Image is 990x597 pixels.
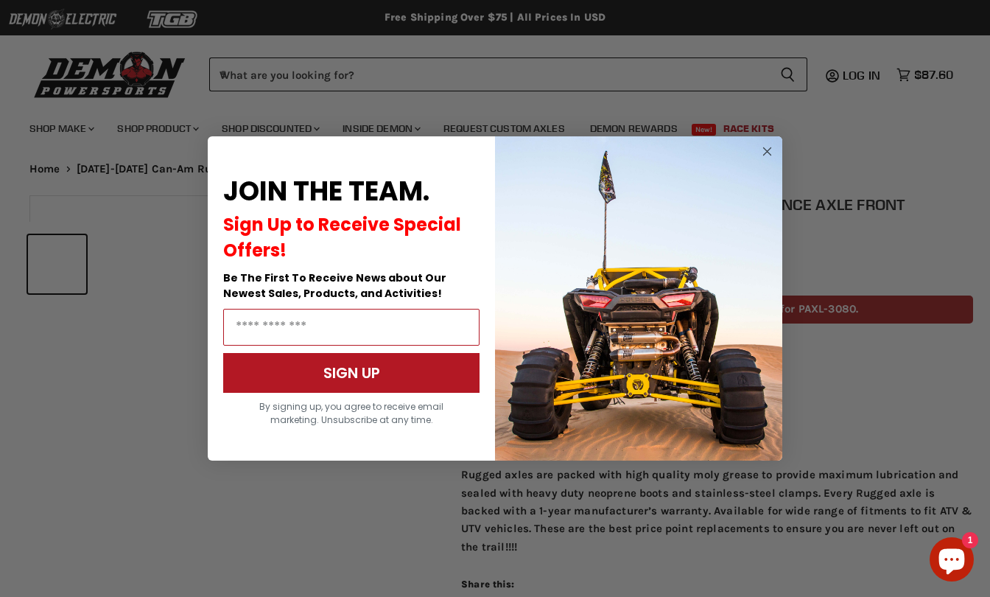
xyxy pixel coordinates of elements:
input: Email Address [223,309,480,346]
inbox-online-store-chat: Shopify online store chat [925,537,978,585]
button: SIGN UP [223,353,480,393]
span: Be The First To Receive News about Our Newest Sales, Products, and Activities! [223,270,446,301]
span: Sign Up to Receive Special Offers! [223,212,461,262]
button: Close dialog [758,142,776,161]
span: By signing up, you agree to receive email marketing. Unsubscribe at any time. [259,400,443,426]
img: a9095488-b6e7-41ba-879d-588abfab540b.jpeg [495,136,782,461]
span: JOIN THE TEAM. [223,172,429,210]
